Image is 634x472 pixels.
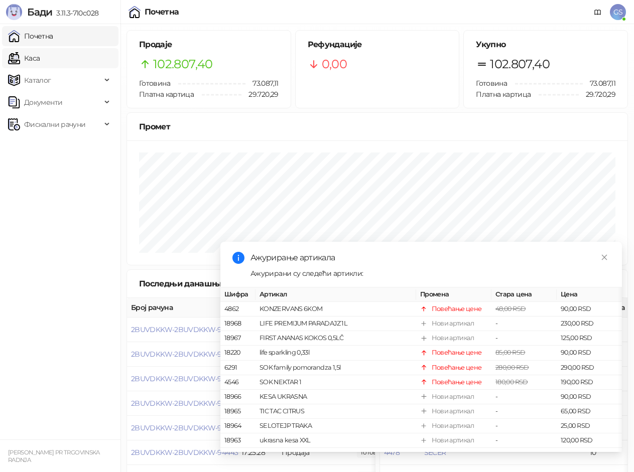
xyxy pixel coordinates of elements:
span: 3.11.3-710c028 [52,9,98,18]
span: 29.720,29 [579,89,615,100]
td: 18968 [220,317,256,331]
small: [PERSON_NAME] PR TRGOVINSKA RADNJA [8,449,100,463]
span: Платна картица [476,90,531,99]
div: Нови артикал [432,392,474,402]
span: 73.087,11 [583,78,615,89]
span: Готовина [476,79,507,88]
span: GS [610,4,626,20]
td: - [491,404,557,419]
td: LIFE PREMIJUM PARADAJZ 1L [256,317,416,331]
div: Нови артикал [432,406,474,416]
div: Ажурирани су следећи артикли: [250,268,610,279]
th: Цена [557,287,622,302]
td: - [491,433,557,448]
div: Ажурирање артикала [250,252,610,264]
td: ukrasna kesa XXL [256,433,416,448]
a: Документација [590,4,606,20]
td: 6291 [220,360,256,375]
td: TIC TAC CITRUS [256,404,416,419]
h5: Продаје [139,39,279,51]
span: Документи [24,92,62,112]
a: Почетна [8,26,53,46]
span: 29.720,29 [241,89,278,100]
th: Шифра [220,287,256,302]
span: info-circle [232,252,244,264]
td: 25,00 RSD [557,419,622,433]
span: close [601,254,608,261]
td: 18967 [220,331,256,346]
img: Logo [6,4,22,20]
a: Close [599,252,610,263]
td: KONZERVANS 6KOM [256,302,416,317]
th: Стара цена [491,287,557,302]
div: Нови артикал [432,319,474,329]
button: 2BUVDKKW-2BUVDKKW-94444 [131,423,238,432]
td: 230,00 RSD [557,317,622,331]
th: Број рачуна [127,298,237,318]
span: 85,00 RSD [495,349,525,356]
td: - [491,317,557,331]
span: Платна картица [139,90,194,99]
div: Повећање цене [432,304,482,314]
td: 18220 [220,346,256,360]
div: Смањење цене [432,450,479,460]
h5: Рефундације [308,39,447,51]
div: Повећање цене [432,377,482,387]
td: 120,00 RSD [557,433,622,448]
span: Готовина [139,79,170,88]
span: Бади [27,6,52,18]
td: - [491,331,557,346]
button: 2BUVDKKW-2BUVDKKW-94447 [131,350,237,359]
td: 125,00 RSD [557,331,622,346]
td: 90,00 RSD [557,302,622,317]
td: 18964 [220,419,256,433]
button: 2BUVDKKW-2BUVDKKW-94445 [131,399,238,408]
td: 18963 [220,433,256,448]
td: ballantine s 0,7l 2 case [256,448,416,462]
div: Промет [139,120,615,133]
span: 2.099,00 RSD [495,451,534,458]
span: Фискални рачуни [24,114,85,134]
td: 290,00 RSD [557,360,622,375]
td: SELOTEJP TRAKA [256,419,416,433]
td: life sparkling 0,33l [256,346,416,360]
td: SOK NEKTAR 1 [256,375,416,390]
div: Повећање цене [432,348,482,358]
td: KESA UKRASNA [256,390,416,404]
td: SOK family pomorandza 1,5l [256,360,416,375]
span: 102.807,40 [490,55,550,74]
div: Последњи данашњи рачуни [139,277,272,290]
h5: Укупно [476,39,615,51]
td: 4862 [220,302,256,317]
span: 48,00 RSD [495,305,526,312]
td: 2.020,00 RSD [557,448,622,462]
td: - [491,390,557,404]
button: 2BUVDKKW-2BUVDKKW-94443 [131,448,238,457]
span: 102.807,40 [153,55,213,74]
button: 2BUVDKKW-2BUVDKKW-94448 [131,325,238,334]
span: 73.087,11 [245,78,278,89]
td: 17241 [220,448,256,462]
button: 2BUVDKKW-2BUVDKKW-94446 [131,374,238,383]
td: 4546 [220,375,256,390]
td: 90,00 RSD [557,346,622,360]
a: Каса [8,48,40,68]
th: Промена [416,287,491,302]
td: 190,00 RSD [557,375,622,390]
td: 65,00 RSD [557,404,622,419]
span: Каталог [24,70,51,90]
div: Повећање цене [432,362,482,372]
td: 18965 [220,404,256,419]
span: 280,00 RSD [495,363,529,371]
div: Нови артикал [432,435,474,445]
div: Нови артикал [432,333,474,343]
span: 180,00 RSD [495,378,528,386]
div: Почетна [145,8,179,16]
td: - [491,419,557,433]
td: 90,00 RSD [557,390,622,404]
th: Артикал [256,287,416,302]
